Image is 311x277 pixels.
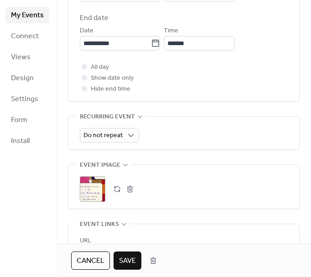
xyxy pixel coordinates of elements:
[71,251,110,270] button: Cancel
[11,73,34,84] span: Design
[5,133,49,149] a: Install
[5,112,49,128] a: Form
[80,176,105,202] div: ;
[11,31,39,42] span: Connect
[80,160,120,171] span: Event image
[11,115,27,126] span: Form
[5,28,49,44] a: Connect
[80,26,93,36] span: Date
[5,70,49,86] a: Design
[11,136,30,147] span: Install
[80,112,135,123] span: Recurring event
[11,52,31,63] span: Views
[80,13,109,24] div: End date
[11,94,38,105] span: Settings
[91,84,130,95] span: Hide end time
[77,256,104,267] span: Cancel
[91,73,134,84] span: Show date only
[11,10,44,21] span: My Events
[83,129,123,142] span: Do not repeat
[5,7,49,23] a: My Events
[119,256,136,267] span: Save
[80,219,119,230] span: Event links
[91,62,109,73] span: All day
[80,236,286,246] div: URL
[114,251,141,270] button: Save
[5,91,49,107] a: Settings
[5,49,49,65] a: Views
[164,26,178,36] span: Time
